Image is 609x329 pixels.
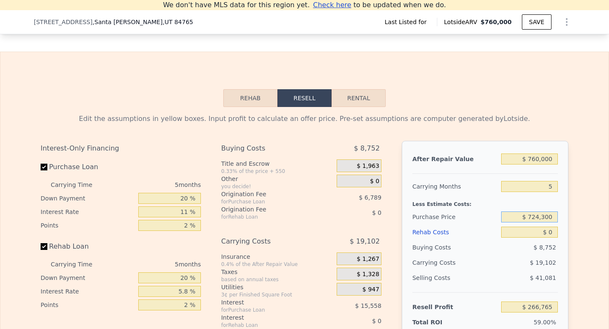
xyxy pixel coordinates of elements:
div: you decide! [221,183,333,190]
div: Interest [221,313,315,322]
div: based on annual taxes [221,276,333,283]
div: Interest Rate [41,285,135,298]
div: After Repair Value [412,151,498,167]
div: for Purchase Loan [221,307,315,313]
span: Last Listed for [385,18,430,26]
div: Down Payment [41,192,135,205]
div: Less Estimate Costs: [412,194,558,209]
span: $ 19,102 [350,234,380,249]
span: $ 15,558 [355,302,381,309]
span: $ 19,102 [530,259,556,266]
span: $ 1,963 [357,162,379,170]
div: Carrying Costs [221,234,315,249]
span: [STREET_ADDRESS] [34,18,93,26]
div: Points [41,298,135,312]
span: $ 0 [370,178,379,185]
span: , Santa [PERSON_NAME] [93,18,193,26]
div: Interest [221,298,315,307]
div: Taxes [221,268,333,276]
label: Rehab Loan [41,239,135,254]
div: for Rehab Loan [221,322,315,329]
span: $ 8,752 [534,244,556,251]
button: Rehab [223,89,277,107]
input: Rehab Loan [41,243,47,250]
input: Purchase Loan [41,164,47,170]
span: $ 41,081 [530,274,556,281]
div: Resell Profit [412,299,498,315]
span: Check here [313,1,351,9]
div: Total ROI [412,318,465,326]
div: for Purchase Loan [221,198,315,205]
div: Interest Rate [41,205,135,219]
div: for Rehab Loan [221,214,315,220]
span: $ 6,789 [359,194,381,201]
div: Edit the assumptions in yellow boxes. Input profit to calculate an offer price. Pre-set assumptio... [41,114,568,124]
span: $ 1,328 [357,271,379,278]
span: $ 0 [372,209,381,216]
div: 5 months [109,178,201,192]
div: Carrying Time [51,258,106,271]
div: Interest-Only Financing [41,141,201,156]
button: Show Options [558,14,575,30]
div: Utilities [221,283,333,291]
span: 59.00% [534,319,556,326]
button: Resell [277,89,332,107]
div: Carrying Months [412,179,498,194]
div: Origination Fee [221,205,315,214]
div: Buying Costs [412,240,498,255]
div: Origination Fee [221,190,315,198]
span: $ 0 [372,318,381,324]
div: Carrying Costs [412,255,465,270]
div: Rehab Costs [412,225,498,240]
div: 0.4% of the After Repair Value [221,261,333,268]
div: Down Payment [41,271,135,285]
div: Buying Costs [221,141,315,156]
div: Other [221,175,333,183]
span: $ 1,267 [357,255,379,263]
label: Purchase Loan [41,159,135,175]
span: , UT 84765 [162,19,193,25]
span: $ 8,752 [354,141,380,156]
button: Rental [332,89,386,107]
div: Insurance [221,252,333,261]
button: SAVE [522,14,551,30]
div: Carrying Time [51,178,106,192]
div: 3¢ per Finished Square Foot [221,291,333,298]
div: 0.33% of the price + 550 [221,168,333,175]
span: $760,000 [480,19,512,25]
div: Title and Escrow [221,159,333,168]
span: $ 947 [362,286,379,293]
span: Lotside ARV [444,18,480,26]
div: 5 months [109,258,201,271]
div: Purchase Price [412,209,498,225]
div: Points [41,219,135,232]
div: Selling Costs [412,270,498,285]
